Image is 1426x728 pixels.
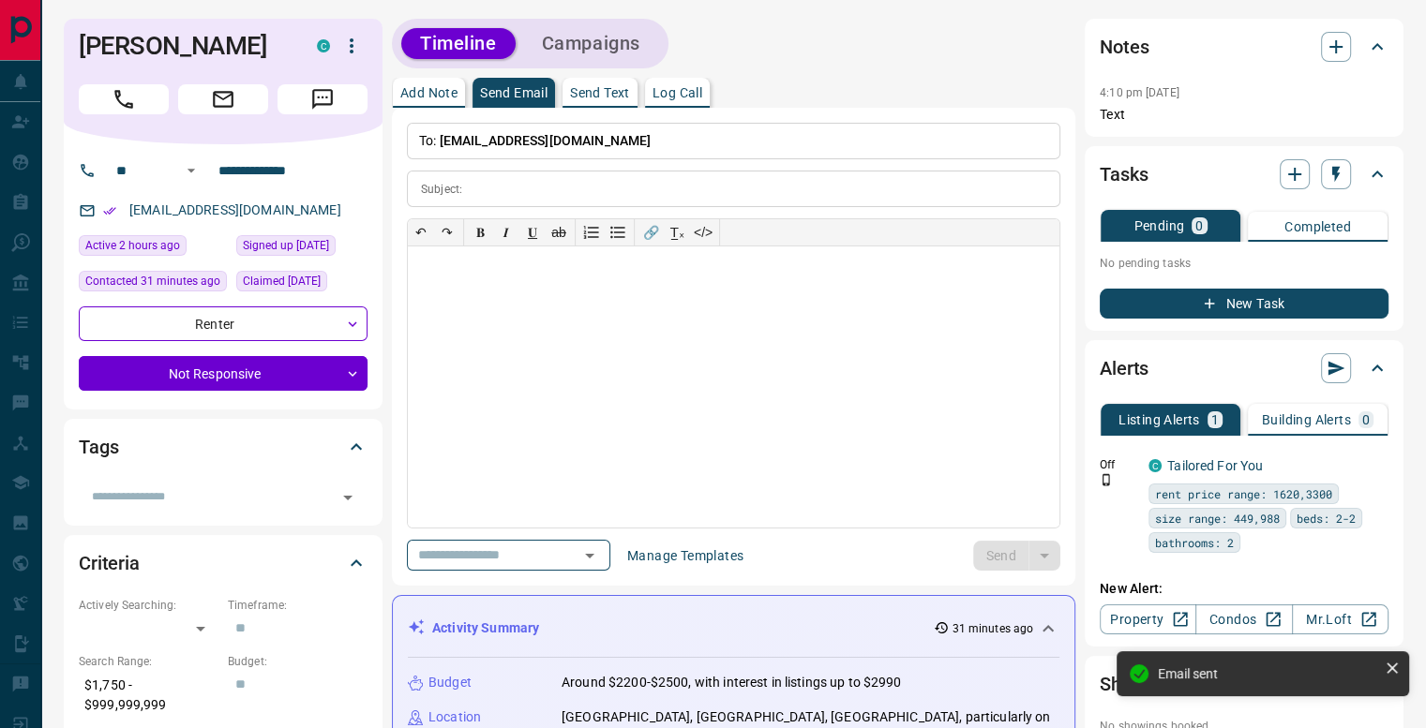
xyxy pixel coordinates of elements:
[690,219,716,245] button: </>
[408,219,434,245] button: ↶
[434,219,460,245] button: ↷
[129,202,341,217] a: [EMAIL_ADDRESS][DOMAIN_NAME]
[79,432,118,462] h2: Tags
[180,159,203,182] button: Open
[408,611,1059,646] div: Activity Summary31 minutes ago
[519,219,546,245] button: 𝐔
[523,28,659,59] button: Campaigns
[1100,24,1388,69] div: Notes
[407,123,1060,159] p: To:
[1155,509,1280,527] span: size range: 449,988
[528,225,537,240] span: 𝐔
[432,618,539,638] p: Activity Summary
[243,236,329,255] span: Signed up [DATE]
[1100,86,1179,99] p: 4:10 pm [DATE]
[79,597,218,614] p: Actively Searching:
[317,39,330,52] div: condos.ca
[578,219,605,245] button: Numbered list
[421,181,462,198] p: Subject:
[236,271,368,297] div: Mon Aug 05 2024
[1297,509,1356,527] span: beds: 2-2
[616,541,755,571] button: Manage Templates
[1195,604,1292,634] a: Condos
[1118,413,1200,426] p: Listing Alerts
[79,653,218,670] p: Search Range:
[400,86,458,99] p: Add Note
[79,424,368,469] div: Tags
[79,548,140,578] h2: Criteria
[1100,473,1113,486] svg: Push Notification Only
[1284,220,1351,233] p: Completed
[480,86,548,99] p: Send Email
[1262,413,1351,426] p: Building Alerts
[1292,604,1388,634] a: Mr.Loft
[1100,346,1388,391] div: Alerts
[85,272,220,290] span: Contacted 31 minutes ago
[546,219,572,245] button: ab
[562,673,902,692] p: Around $2200-$2500, with interest in listings up to $2990
[1155,533,1234,552] span: bathrooms: 2
[1100,661,1388,706] div: Showings
[79,235,227,261] div: Tue Sep 16 2025
[236,235,368,261] div: Mon Aug 05 2024
[664,219,690,245] button: T̲ₓ
[605,219,631,245] button: Bullet list
[1148,459,1162,472] div: condos.ca
[1100,669,1179,699] h2: Showings
[440,133,652,148] span: [EMAIL_ADDRESS][DOMAIN_NAME]
[335,484,361,511] button: Open
[1100,159,1148,189] h2: Tasks
[953,620,1034,637] p: 31 minutes ago
[79,356,368,391] div: Not Responsive
[1158,666,1377,681] div: Email sent
[85,236,180,255] span: Active 2 hours ago
[1100,152,1388,197] div: Tasks
[1167,458,1263,473] a: Tailored For You
[653,86,702,99] p: Log Call
[1100,289,1388,319] button: New Task
[1100,249,1388,277] p: No pending tasks
[1100,579,1388,599] p: New Alert:
[1133,219,1184,232] p: Pending
[79,31,289,61] h1: [PERSON_NAME]
[1100,456,1137,473] p: Off
[467,219,493,245] button: 𝐁
[638,219,664,245] button: 🔗
[570,86,630,99] p: Send Text
[79,541,368,586] div: Criteria
[1362,413,1370,426] p: 0
[401,28,516,59] button: Timeline
[79,271,227,297] div: Tue Sep 16 2025
[428,707,481,727] p: Location
[428,673,472,692] p: Budget
[577,542,603,569] button: Open
[79,306,368,341] div: Renter
[228,597,368,614] p: Timeframe:
[1195,219,1203,232] p: 0
[1100,105,1388,125] p: Text
[278,84,368,114] span: Message
[79,670,218,721] p: $1,750 - $999,999,999
[493,219,519,245] button: 𝑰
[1100,353,1148,383] h2: Alerts
[103,204,116,217] svg: Email Verified
[1100,604,1196,634] a: Property
[79,84,169,114] span: Call
[178,84,268,114] span: Email
[973,541,1060,571] div: split button
[1155,484,1332,503] span: rent price range: 1620,3300
[228,653,368,670] p: Budget:
[243,272,321,290] span: Claimed [DATE]
[551,225,566,240] s: ab
[1211,413,1219,426] p: 1
[1100,32,1148,62] h2: Notes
